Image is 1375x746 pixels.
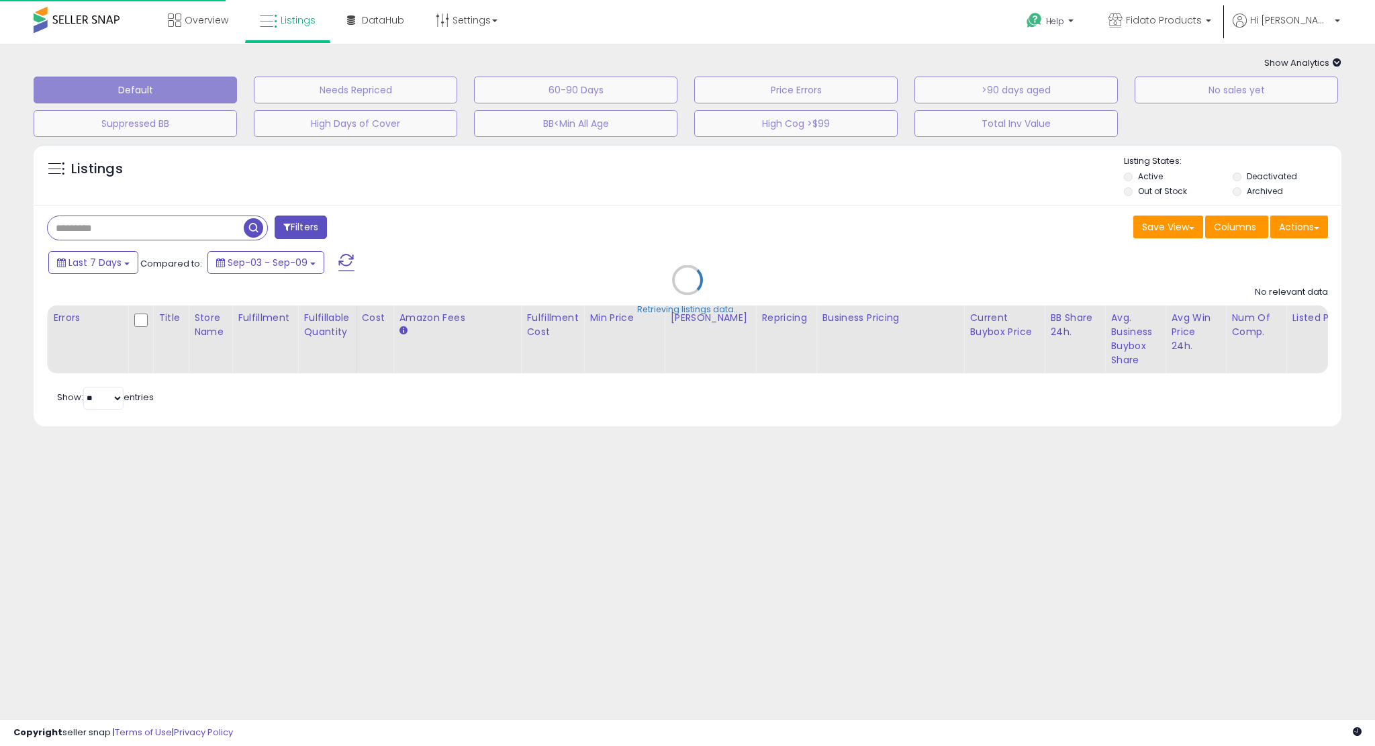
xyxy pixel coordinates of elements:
[1250,13,1331,27] span: Hi [PERSON_NAME]
[254,110,457,137] button: High Days of Cover
[254,77,457,103] button: Needs Repriced
[34,110,237,137] button: Suppressed BB
[914,77,1118,103] button: >90 days aged
[474,110,677,137] button: BB<Min All Age
[914,110,1118,137] button: Total Inv Value
[185,13,228,27] span: Overview
[34,77,237,103] button: Default
[362,13,404,27] span: DataHub
[694,110,898,137] button: High Cog >$99
[1026,12,1043,29] i: Get Help
[281,13,316,27] span: Listings
[1264,56,1341,69] span: Show Analytics
[1135,77,1338,103] button: No sales yet
[1126,13,1202,27] span: Fidato Products
[694,77,898,103] button: Price Errors
[1016,2,1087,44] a: Help
[1046,15,1064,27] span: Help
[637,304,738,316] div: Retrieving listings data..
[474,77,677,103] button: 60-90 Days
[1233,13,1340,44] a: Hi [PERSON_NAME]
